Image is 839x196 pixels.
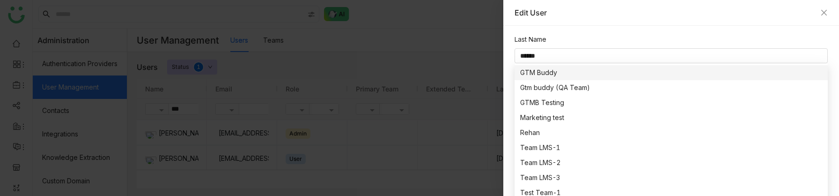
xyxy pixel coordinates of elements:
[515,110,828,125] nz-option-item: Marketing test
[520,173,822,183] div: Team LMS-3
[520,128,822,138] div: Rehan
[515,170,828,185] nz-option-item: Team LMS-3
[515,65,828,80] nz-option-item: GTM Buddy
[520,83,822,93] div: Gtm buddy (QA Team)
[520,68,822,78] div: GTM Buddy
[520,113,822,123] div: Marketing test
[820,9,828,16] button: Close
[515,140,828,155] nz-option-item: Team LMS-1
[520,158,822,168] div: Team LMS-2
[515,155,828,170] nz-option-item: Team LMS-2
[520,98,822,108] div: GTMB Testing
[515,8,816,18] div: Edit User
[515,125,828,140] nz-option-item: Rehan
[515,34,546,45] label: Last Name
[515,80,828,95] nz-option-item: Gtm buddy (QA Team)
[520,143,822,153] div: Team LMS-1
[515,95,828,110] nz-option-item: GTMB Testing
